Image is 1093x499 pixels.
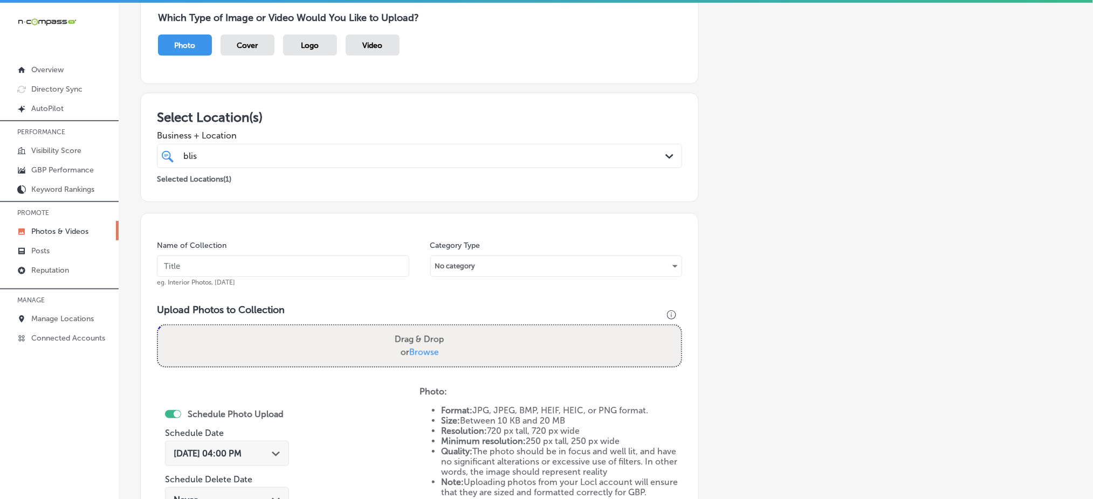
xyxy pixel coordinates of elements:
strong: Quality: [441,446,472,456]
label: Schedule Date [165,428,224,438]
h3: Which Type of Image or Video Would You Like to Upload? [158,12,681,24]
span: [DATE] 04:00 PM [174,448,242,459]
label: Schedule Photo Upload [188,409,284,419]
span: Video [363,41,383,50]
li: The photo should be in focus and well lit, and have no significant alterations or excessive use o... [441,446,682,477]
p: Directory Sync [31,85,83,94]
p: Keyword Rankings [31,185,94,194]
li: Uploading photos from your Locl account will ensure that they are sized and formatted correctly f... [441,477,682,497]
li: 720 px tall, 720 px wide [441,426,682,436]
span: Photo [175,41,196,50]
label: Schedule Delete Date [165,474,252,484]
strong: Note: [441,477,464,487]
span: Cover [237,41,258,50]
label: Drag & Drop or [390,329,449,363]
h3: Upload Photos to Collection [157,304,682,316]
strong: Format: [441,405,472,415]
label: Name of Collection [157,241,226,250]
p: Reputation [31,266,69,275]
input: Title [157,255,409,277]
p: Visibility Score [31,146,81,155]
span: Logo [301,41,319,50]
p: AutoPilot [31,104,64,113]
span: Business + Location [157,130,682,141]
p: Connected Accounts [31,334,105,343]
li: 250 px tall, 250 px wide [441,436,682,446]
p: GBP Performance [31,165,94,175]
strong: Minimum resolution: [441,436,526,446]
strong: Photo: [420,386,447,397]
p: Selected Locations ( 1 ) [157,170,231,184]
p: Manage Locations [31,314,94,323]
h3: Select Location(s) [157,109,682,125]
label: Category Type [430,241,480,250]
strong: Size: [441,415,460,426]
img: 660ab0bf-5cc7-4cb8-ba1c-48b5ae0f18e60NCTV_CLogo_TV_Black_-500x88.png [17,17,77,27]
li: JPG, JPEG, BMP, HEIF, HEIC, or PNG format. [441,405,682,415]
div: No category [431,258,682,275]
span: Browse [409,347,439,357]
p: Overview [31,65,64,74]
span: eg. Interior Photos, [DATE] [157,279,235,286]
p: Posts [31,246,50,255]
li: Between 10 KB and 20 MB [441,415,682,426]
p: Photos & Videos [31,227,88,236]
strong: Resolution: [441,426,487,436]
